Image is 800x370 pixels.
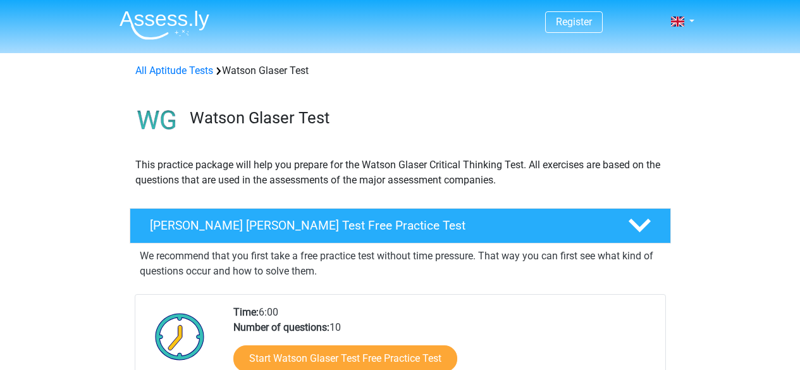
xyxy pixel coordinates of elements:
p: We recommend that you first take a free practice test without time pressure. That way you can fir... [140,249,661,279]
a: Register [556,16,592,28]
h3: Watson Glaser Test [190,108,661,128]
img: Clock [148,305,212,368]
p: This practice package will help you prepare for the Watson Glaser Critical Thinking Test. All exe... [135,157,665,188]
div: Watson Glaser Test [130,63,670,78]
b: Time: [233,306,259,318]
a: All Aptitude Tests [135,65,213,77]
img: watson glaser test [130,94,184,147]
a: [PERSON_NAME] [PERSON_NAME] Test Free Practice Test [125,208,676,244]
b: Number of questions: [233,321,329,333]
img: Assessly [120,10,209,40]
h4: [PERSON_NAME] [PERSON_NAME] Test Free Practice Test [150,218,608,233]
